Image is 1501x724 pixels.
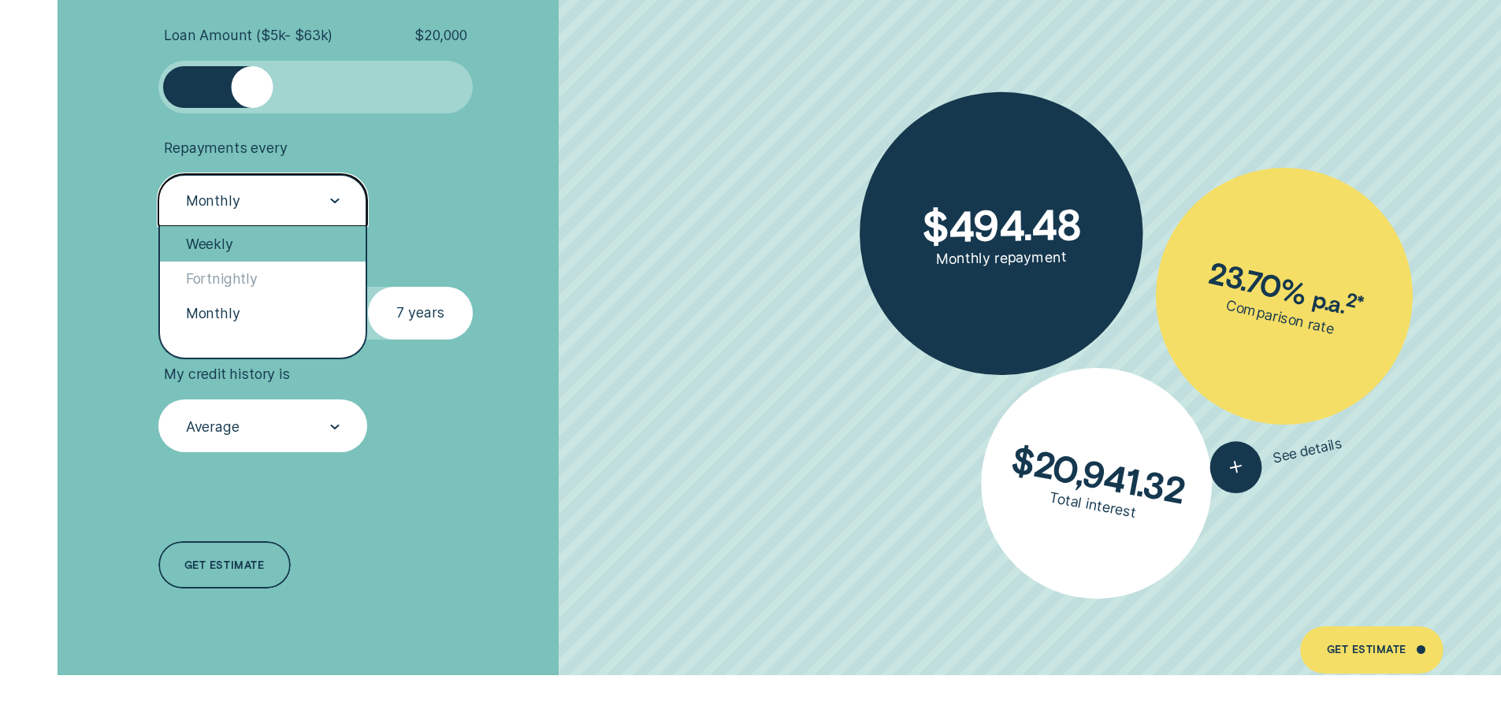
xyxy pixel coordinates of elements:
[160,262,366,296] div: Fortnightly
[164,27,333,44] span: Loan Amount ( $5k - $63k )
[368,287,473,340] label: 7 years
[160,226,366,261] div: Weekly
[160,296,366,331] div: Monthly
[158,541,291,588] a: Get estimate
[414,27,467,44] span: $ 20,000
[1205,418,1347,498] button: See details
[164,366,289,383] span: My credit history is
[164,139,287,157] span: Repayments every
[1272,435,1344,467] span: See details
[1300,626,1443,674] a: Get Estimate
[186,418,240,436] div: Average
[186,192,240,210] div: Monthly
